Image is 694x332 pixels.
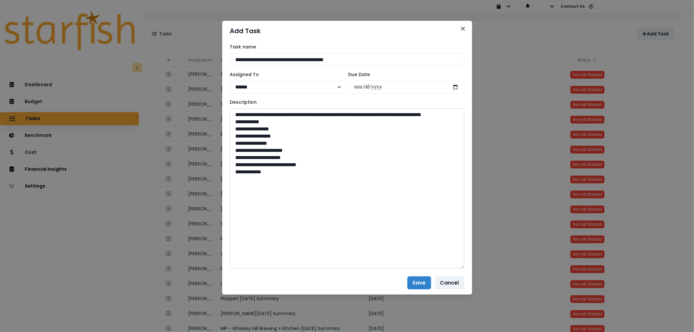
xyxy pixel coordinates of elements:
[230,99,460,106] label: Description
[230,71,342,78] label: Assigned To
[435,276,464,289] button: Cancel
[230,44,460,50] label: Task name
[348,71,460,78] label: Due Date
[458,23,468,34] button: Close
[407,276,431,289] button: Save
[222,21,472,41] header: Add Task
